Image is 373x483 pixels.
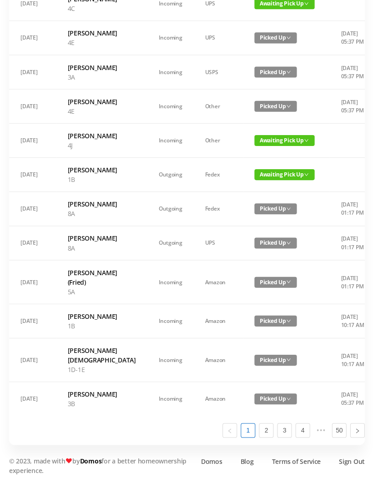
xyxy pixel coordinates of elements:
td: [DATE] [9,55,56,89]
li: 3 [277,422,291,437]
i: icon: down [286,279,290,283]
h6: [PERSON_NAME] [67,233,136,242]
i: icon: down [303,138,308,142]
i: icon: down [286,70,290,74]
td: Outgoing [147,157,193,191]
p: 1D-1E [67,364,136,373]
i: icon: down [286,357,290,361]
td: Incoming [147,55,193,89]
td: [DATE] [9,260,56,303]
td: Other [193,123,242,157]
td: Amazon [193,381,242,415]
a: Sign Out [338,455,364,465]
a: 50 [332,423,345,436]
a: 2 [259,423,272,436]
span: Awaiting Pick Up [254,135,314,146]
p: 1B [67,174,136,184]
i: icon: right [354,427,359,433]
td: Incoming [147,123,193,157]
h6: [PERSON_NAME] [67,165,136,174]
i: icon: down [286,206,290,211]
td: Incoming [147,303,193,337]
a: Domos [201,455,222,465]
h6: [PERSON_NAME] (Fried) [67,267,136,286]
p: © 2023, made with by for a better homeownership experience. [9,455,191,474]
td: Incoming [147,260,193,303]
td: UPS [193,21,242,55]
td: USPS [193,55,242,89]
td: [DATE] [9,123,56,157]
span: Picked Up [254,392,296,403]
li: 4 [295,422,309,437]
h6: [PERSON_NAME] [67,131,136,140]
span: Picked Up [254,203,296,214]
a: 4 [295,423,309,436]
td: UPS [193,226,242,260]
span: Picked Up [254,315,296,326]
td: Outgoing [147,226,193,260]
td: [DATE] [9,191,56,226]
h6: [PERSON_NAME] [67,96,136,106]
span: Picked Up [254,32,296,43]
td: Outgoing [147,191,193,226]
td: [DATE] [9,89,56,123]
span: Picked Up [254,101,296,111]
li: 2 [258,422,273,437]
span: Awaiting Pick Up [254,169,314,180]
i: icon: down [286,318,290,322]
td: Amazon [193,303,242,337]
h6: [PERSON_NAME] [67,311,136,320]
a: 1 [241,423,254,436]
td: [DATE] [9,303,56,337]
i: icon: down [286,104,290,108]
h6: [PERSON_NAME] [67,388,136,398]
td: [DATE] [9,157,56,191]
i: icon: down [303,1,308,6]
p: 4J [67,140,136,150]
td: [DATE] [9,226,56,260]
i: icon: down [303,172,308,176]
td: Incoming [147,337,193,381]
td: Other [193,89,242,123]
h6: [PERSON_NAME] [67,62,136,72]
p: 4E [67,106,136,116]
td: [DATE] [9,337,56,381]
td: Fedex [193,157,242,191]
p: 8A [67,208,136,218]
i: icon: left [227,427,232,433]
i: icon: down [286,396,290,400]
span: Picked Up [254,237,296,248]
td: Incoming [147,21,193,55]
li: Next Page [349,422,364,437]
a: Blog [240,455,253,465]
span: Picked Up [254,66,296,77]
h6: [PERSON_NAME][DEMOGRAPHIC_DATA] [67,345,136,364]
li: 1 [240,422,255,437]
p: 4E [67,38,136,47]
i: icon: down [286,35,290,40]
p: 8A [67,242,136,252]
td: [DATE] [9,21,56,55]
a: 3 [277,423,291,436]
li: Previous Page [222,422,237,437]
h6: [PERSON_NAME] [67,199,136,208]
h6: [PERSON_NAME] [67,28,136,38]
td: Amazon [193,337,242,381]
p: 1B [67,320,136,330]
td: Amazon [193,260,242,303]
span: Picked Up [254,276,296,287]
i: icon: down [286,240,290,245]
td: Fedex [193,191,242,226]
a: Domos [80,455,101,464]
td: Incoming [147,89,193,123]
a: Terms of Service [271,455,320,465]
p: 5A [67,286,136,296]
span: ••• [313,422,328,437]
p: 3B [67,398,136,408]
td: [DATE] [9,381,56,415]
span: Picked Up [254,354,296,365]
p: 3A [67,72,136,81]
li: Next 5 Pages [313,422,328,437]
td: Incoming [147,381,193,415]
